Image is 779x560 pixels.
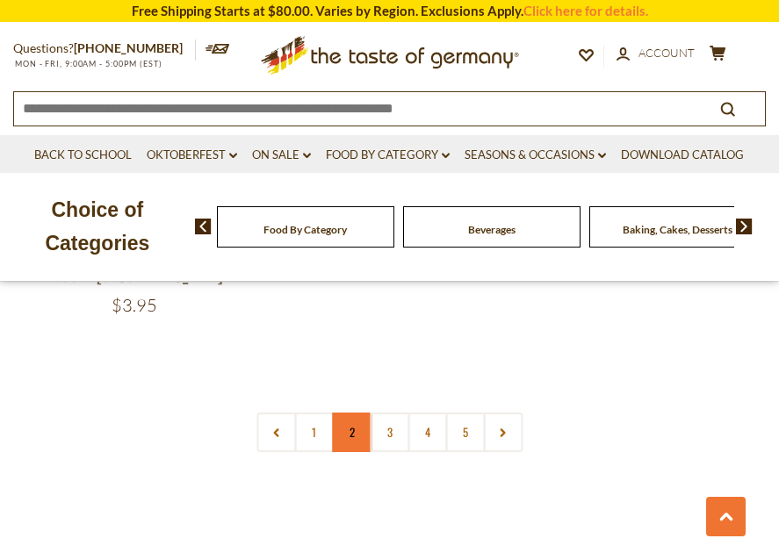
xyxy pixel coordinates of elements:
[332,413,371,452] a: 2
[408,413,447,452] a: 4
[736,219,753,234] img: next arrow
[468,223,516,236] a: Beverages
[13,38,196,60] p: Questions?
[621,146,744,165] a: Download Catalog
[147,146,237,165] a: Oktoberfest
[112,294,157,316] span: $3.95
[13,59,162,68] span: MON - FRI, 9:00AM - 5:00PM (EST)
[326,146,450,165] a: Food By Category
[195,219,212,234] img: previous arrow
[252,146,311,165] a: On Sale
[294,413,334,452] a: 1
[465,146,606,165] a: Seasons & Occasions
[370,413,409,452] a: 3
[523,3,648,18] a: Click here for details.
[617,44,695,63] a: Account
[34,146,132,165] a: Back to School
[638,46,695,60] span: Account
[263,223,347,236] a: Food By Category
[74,40,183,55] a: [PHONE_NUMBER]
[623,223,732,236] a: Baking, Cakes, Desserts
[445,413,485,452] a: 5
